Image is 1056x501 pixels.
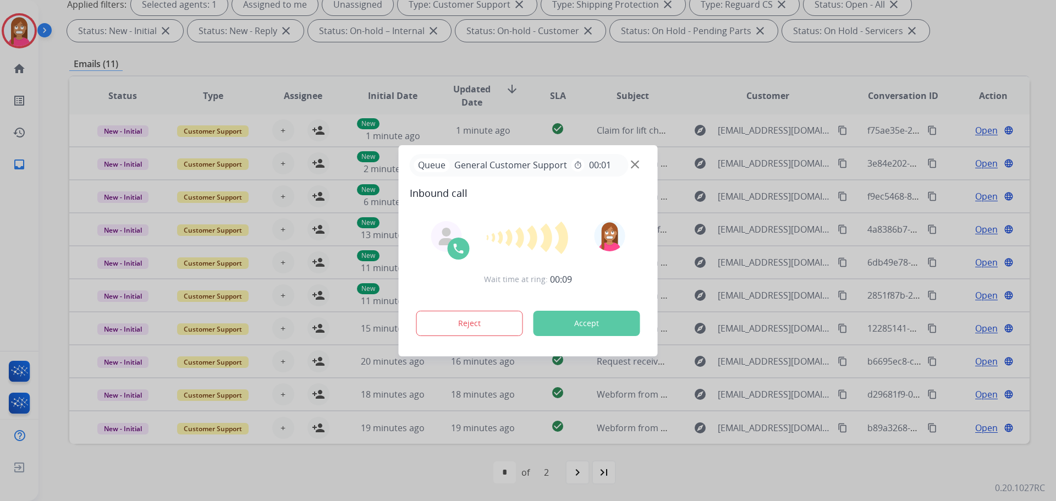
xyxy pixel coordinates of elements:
p: Queue [414,158,450,172]
img: avatar [594,221,625,251]
span: Wait time at ring: [484,274,548,285]
span: General Customer Support [450,158,571,172]
p: 0.20.1027RC [995,481,1045,494]
button: Reject [416,311,523,336]
mat-icon: timer [574,161,582,169]
span: 00:09 [550,273,572,286]
img: agent-avatar [438,228,455,245]
span: 00:01 [589,158,611,172]
button: Accept [533,311,640,336]
img: close-button [631,160,639,168]
span: Inbound call [410,185,647,201]
img: call-icon [452,242,465,255]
